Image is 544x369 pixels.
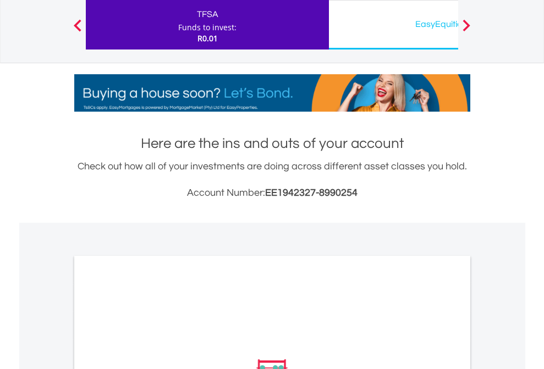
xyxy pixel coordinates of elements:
button: Previous [67,25,89,36]
button: Next [455,25,477,36]
img: EasyMortage Promotion Banner [74,74,470,112]
span: R0.01 [197,33,218,43]
div: TFSA [92,7,322,22]
h3: Account Number: [74,185,470,201]
div: Funds to invest: [178,22,237,33]
div: Check out how all of your investments are doing across different asset classes you hold. [74,159,470,201]
h1: Here are the ins and outs of your account [74,134,470,153]
span: EE1942327-8990254 [265,188,358,198]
